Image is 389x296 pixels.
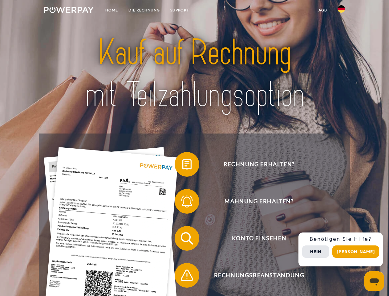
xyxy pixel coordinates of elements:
img: qb_bell.svg [179,194,195,209]
img: logo-powerpay-white.svg [44,7,94,13]
img: title-powerpay_de.svg [59,30,330,118]
a: agb [313,5,332,16]
span: Konto einsehen [184,226,334,251]
iframe: Schaltfläche zum Öffnen des Messaging-Fensters [364,271,384,291]
a: Home [100,5,123,16]
span: Rechnungsbeanstandung [184,263,334,288]
button: Nein [302,245,329,258]
button: Rechnung erhalten? [175,152,335,177]
span: Mahnung erhalten? [184,189,334,214]
img: de [338,5,345,13]
div: Schnellhilfe [298,232,383,266]
button: [PERSON_NAME] [332,245,379,258]
img: qb_warning.svg [179,268,195,283]
button: Konto einsehen [175,226,335,251]
button: Rechnungsbeanstandung [175,263,335,288]
span: Rechnung erhalten? [184,152,334,177]
button: Mahnung erhalten? [175,189,335,214]
a: SUPPORT [165,5,194,16]
a: DIE RECHNUNG [123,5,165,16]
img: qb_search.svg [179,231,195,246]
h3: Benötigen Sie Hilfe? [302,236,379,242]
img: qb_bill.svg [179,157,195,172]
